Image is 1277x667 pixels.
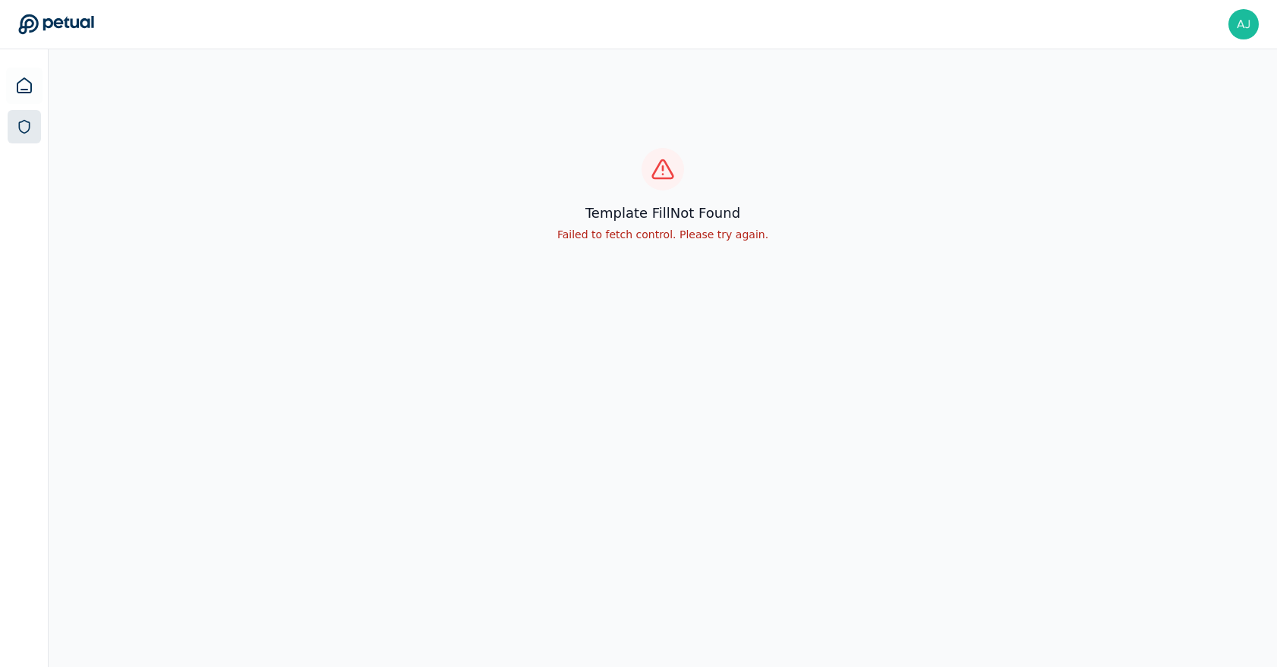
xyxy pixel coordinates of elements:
p: Failed to fetch control. Please try again. [557,227,768,242]
h3: template fill Not Found [557,203,768,224]
a: SOC [8,110,41,143]
a: Go to Dashboard [18,14,94,35]
a: Dashboard [6,68,43,104]
img: ajay.rengarajan@snowflake.com [1228,9,1259,39]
